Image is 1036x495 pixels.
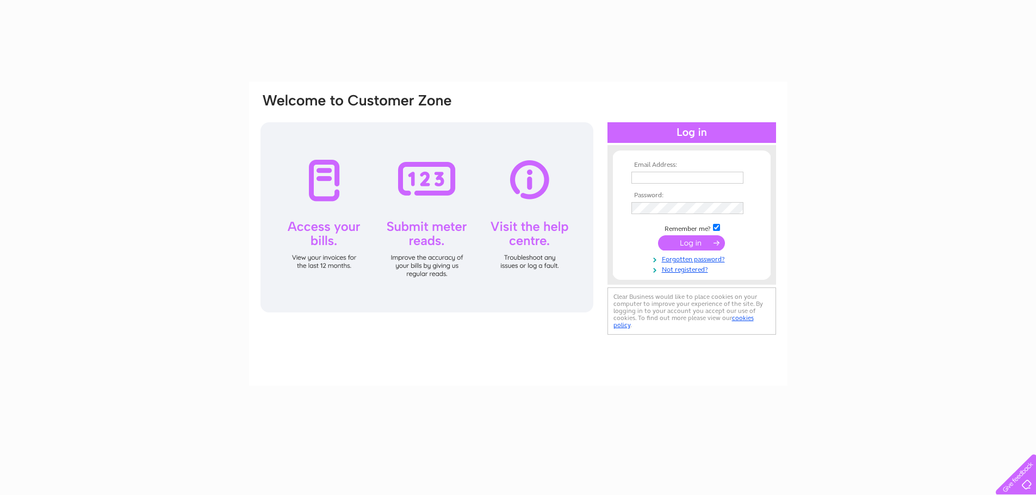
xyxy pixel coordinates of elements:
div: Clear Business would like to place cookies on your computer to improve your experience of the sit... [607,287,776,335]
a: Forgotten password? [631,253,755,264]
td: Remember me? [629,222,755,233]
th: Password: [629,192,755,199]
input: Submit [658,235,725,250]
a: cookies policy [613,314,754,329]
a: Not registered? [631,264,755,274]
th: Email Address: [629,161,755,169]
